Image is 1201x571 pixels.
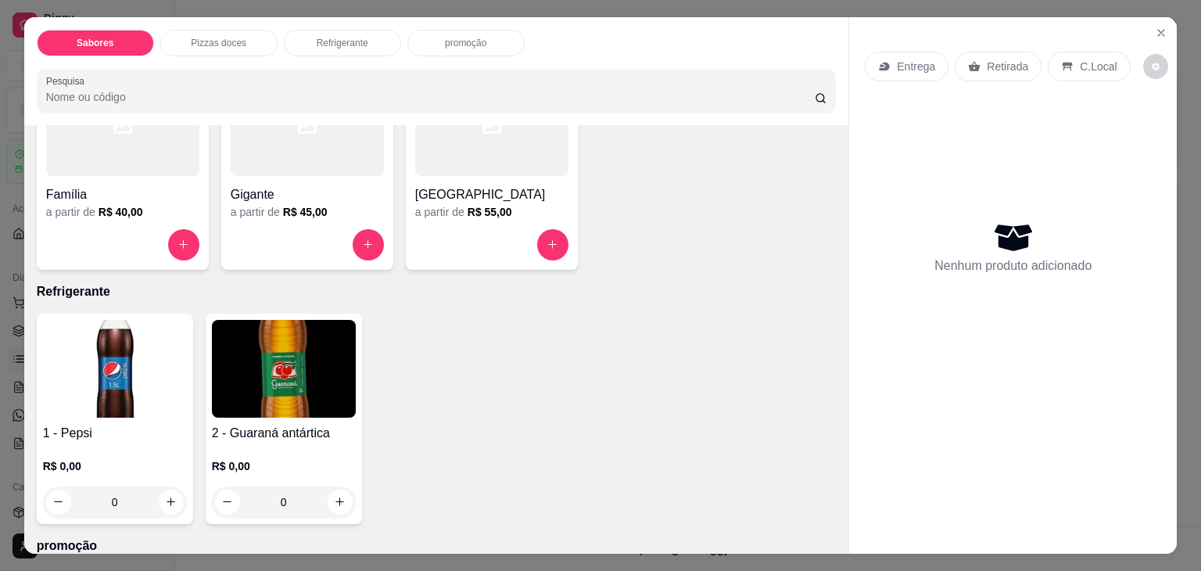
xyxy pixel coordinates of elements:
[212,458,356,474] p: R$ 0,00
[231,204,384,220] div: a partir de
[1149,20,1174,45] button: Close
[537,229,568,260] button: increase-product-quantity
[99,204,143,220] h6: R$ 40,00
[317,37,368,49] p: Refrigerante
[934,257,1092,275] p: Nenhum produto adicionado
[168,229,199,260] button: increase-product-quantity
[46,74,90,88] label: Pesquisa
[231,185,384,204] h4: Gigante
[283,204,328,220] h6: R$ 45,00
[43,320,187,418] img: product-image
[46,204,199,220] div: a partir de
[77,37,113,49] p: Sabores
[445,37,486,49] p: promoção
[215,490,240,515] button: decrease-product-quantity
[1143,54,1168,79] button: decrease-product-quantity
[212,424,356,443] h4: 2 - Guaraná antártica
[46,490,71,515] button: decrease-product-quantity
[43,424,187,443] h4: 1 - Pepsi
[468,204,512,220] h6: R$ 55,00
[415,204,568,220] div: a partir de
[897,59,935,74] p: Entrega
[37,537,837,555] p: promoção
[159,490,184,515] button: increase-product-quantity
[415,185,568,204] h4: [GEOGRAPHIC_DATA]
[37,282,837,301] p: Refrigerante
[353,229,384,260] button: increase-product-quantity
[328,490,353,515] button: increase-product-quantity
[43,458,187,474] p: R$ 0,00
[1080,59,1117,74] p: C.Local
[987,59,1028,74] p: Retirada
[212,320,356,418] img: product-image
[46,185,199,204] h4: Família
[46,89,815,105] input: Pesquisa
[191,37,246,49] p: Pizzas doces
